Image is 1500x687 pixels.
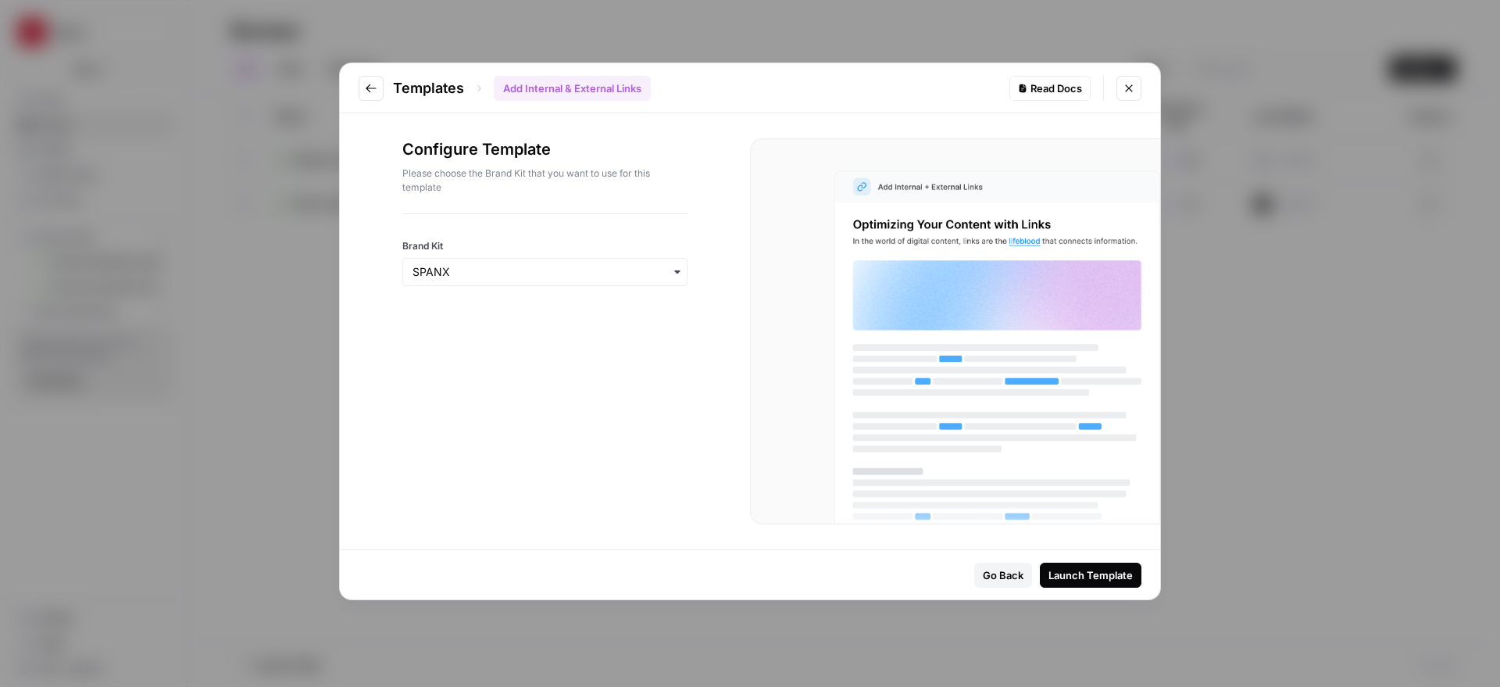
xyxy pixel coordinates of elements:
div: Launch Template [1048,567,1133,583]
p: Please choose the Brand Kit that you want to use for this template [402,166,687,195]
button: Go Back [974,563,1032,588]
label: Brand Kit [402,239,687,253]
a: Read Docs [1009,76,1091,101]
button: Go to previous step [359,76,384,101]
div: Read Docs [1018,81,1082,96]
div: Add Internal & External Links [494,76,651,101]
div: Templates [393,76,651,101]
button: Launch Template [1040,563,1141,588]
div: Go Back [983,567,1023,583]
div: Configure Template [402,138,687,213]
button: Close modal [1116,76,1141,101]
input: SPANX [412,264,677,280]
